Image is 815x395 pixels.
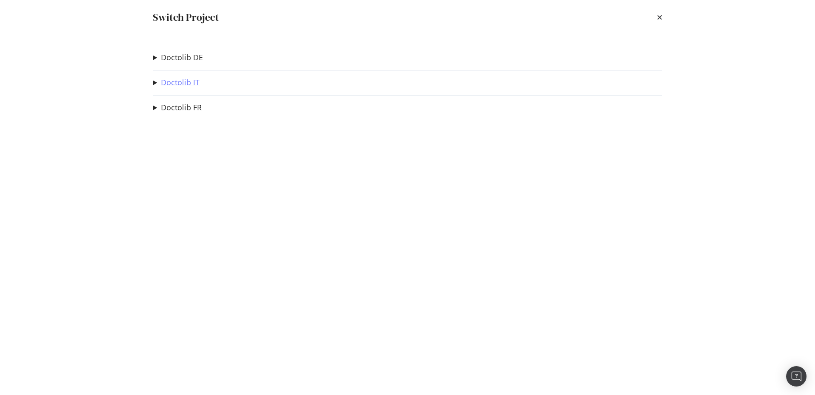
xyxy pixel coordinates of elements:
a: Doctolib DE [161,53,203,62]
summary: Doctolib IT [153,77,200,88]
div: Open Intercom Messenger [786,366,807,387]
div: times [657,10,662,25]
div: Switch Project [153,10,219,25]
summary: Doctolib DE [153,52,203,63]
a: Doctolib FR [161,103,202,112]
a: Doctolib IT [161,78,200,87]
summary: Doctolib FR [153,102,202,113]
